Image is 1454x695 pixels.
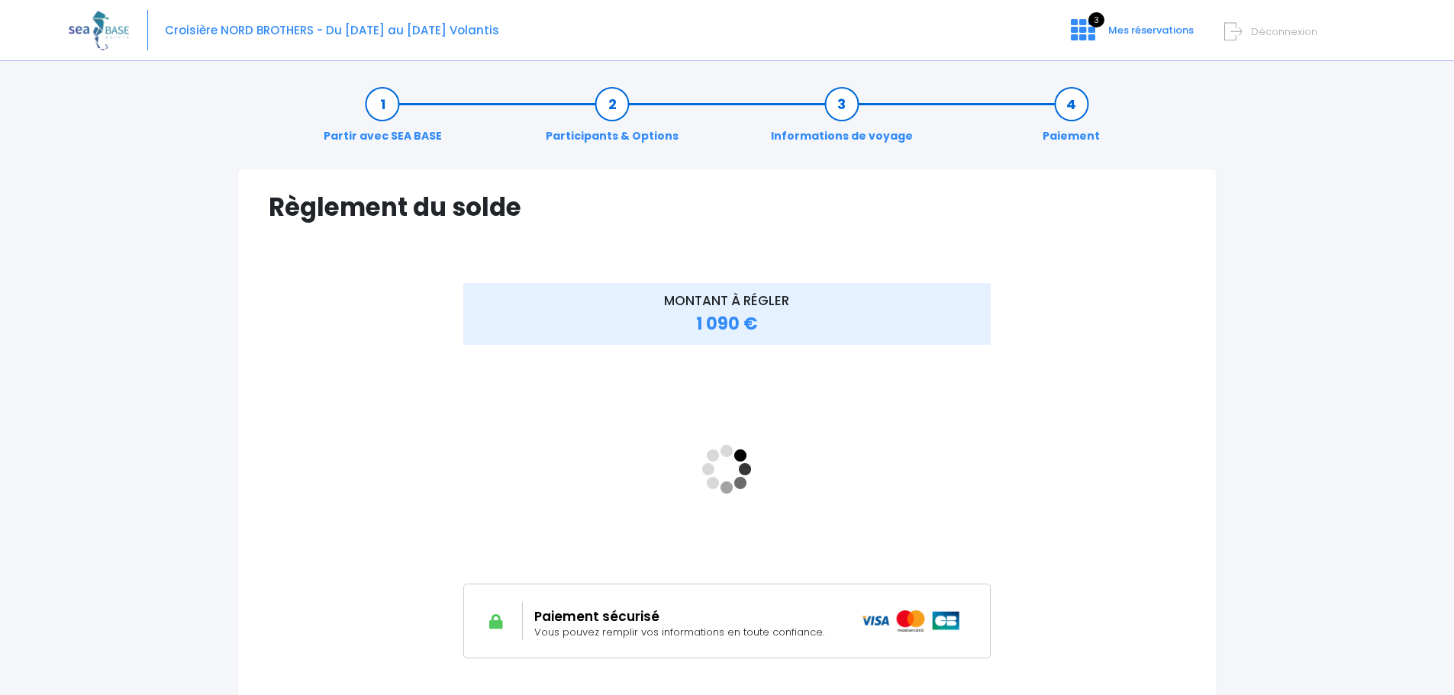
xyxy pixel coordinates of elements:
[534,625,824,639] span: Vous pouvez remplir vos informations en toute confiance.
[763,96,920,144] a: Informations de voyage
[664,291,789,310] span: MONTANT À RÉGLER
[1088,12,1104,27] span: 3
[1108,23,1194,37] span: Mes réservations
[534,609,838,624] h2: Paiement sécurisé
[538,96,686,144] a: Participants & Options
[1035,96,1107,144] a: Paiement
[1251,24,1317,39] span: Déconnexion
[269,192,1185,222] h1: Règlement du solde
[165,22,499,38] span: Croisière NORD BROTHERS - Du [DATE] au [DATE] Volantis
[463,355,991,584] iframe: <!-- //required -->
[316,96,450,144] a: Partir avec SEA BASE
[861,610,961,632] img: icons_paiement_securise@2x.png
[1059,28,1203,43] a: 3 Mes réservations
[696,312,758,336] span: 1 090 €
